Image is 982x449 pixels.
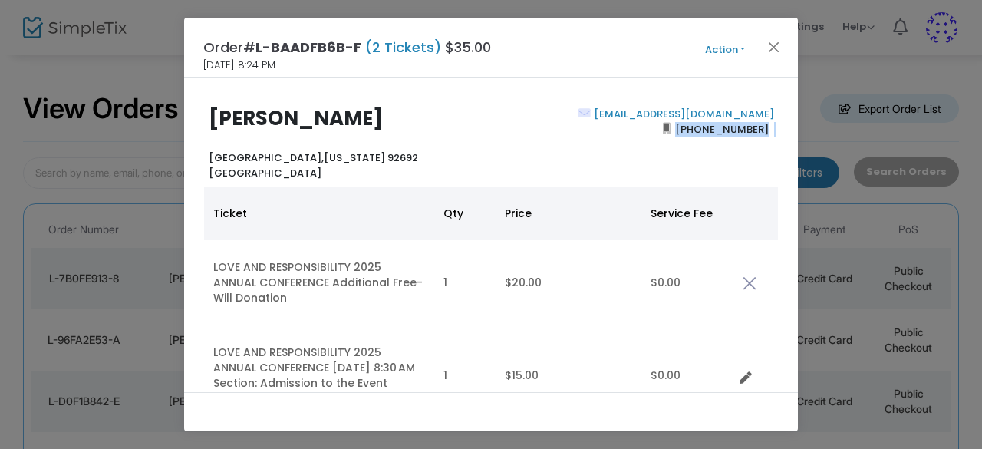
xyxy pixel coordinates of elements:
td: $20.00 [496,240,641,325]
td: $15.00 [496,325,641,426]
span: [DATE] 8:24 PM [203,58,275,73]
img: cross.png [743,276,756,290]
td: LOVE AND RESPONSIBILITY 2025 ANNUAL CONFERENCE [DATE] 8:30 AM Section: Admission to the Event (Su... [204,325,434,426]
span: (2 Tickets) [361,38,445,57]
button: Action [679,41,771,58]
button: Close [764,37,784,57]
span: L-BAADFB6B-F [255,38,361,57]
div: Data table [204,187,778,426]
td: 1 [434,325,496,426]
th: Service Fee [641,187,733,240]
b: [US_STATE] 92692 [GEOGRAPHIC_DATA] [209,150,418,180]
b: [PERSON_NAME] [209,104,384,132]
td: LOVE AND RESPONSIBILITY 2025 ANNUAL CONFERENCE Additional Free-Will Donation [204,240,434,325]
th: Ticket [204,187,434,240]
th: Price [496,187,641,240]
a: [EMAIL_ADDRESS][DOMAIN_NAME] [591,107,774,121]
td: $0.00 [641,325,733,426]
span: [PHONE_NUMBER] [671,117,774,141]
h4: Order# $35.00 [203,37,491,58]
td: 1 [434,240,496,325]
td: $0.00 [641,240,733,325]
span: [GEOGRAPHIC_DATA], [209,150,324,165]
th: Qty [434,187,496,240]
